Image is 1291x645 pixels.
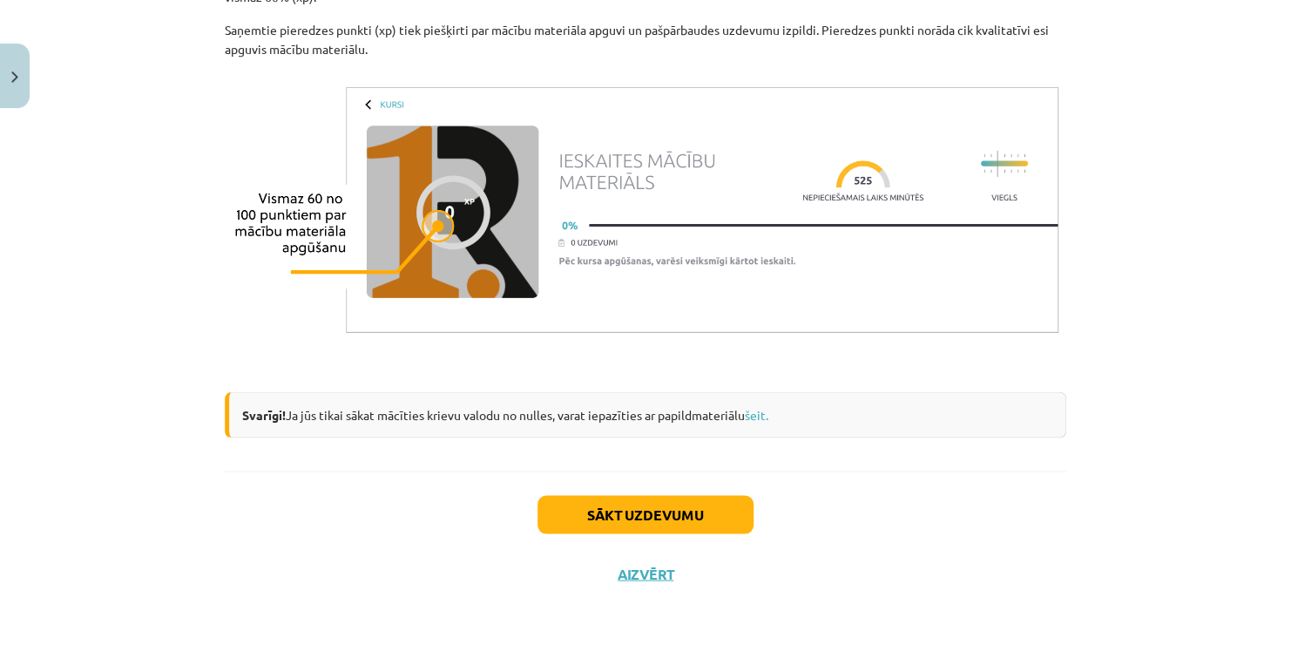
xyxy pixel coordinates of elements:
strong: Svarīgi! [242,406,286,422]
span: Saņemtie pieredzes punkti (xp) tiek piešķirti par mācību materiāla apguvi un pašpārbaudes uzdevum... [225,22,1049,76]
button: Sākt uzdevumu [537,495,754,533]
button: Aizvērt [612,565,679,582]
img: icon-close-lesson-0947bae3869378f0d4975bcd49f059093ad1ed9edebbc8119c70593378902aed.svg [11,71,18,83]
a: šeit. [745,406,768,422]
div: Ja jūs tikai sākat mācīties krievu valodu no nulles, varat iepazīties ar papildmateriālu [225,391,1066,438]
